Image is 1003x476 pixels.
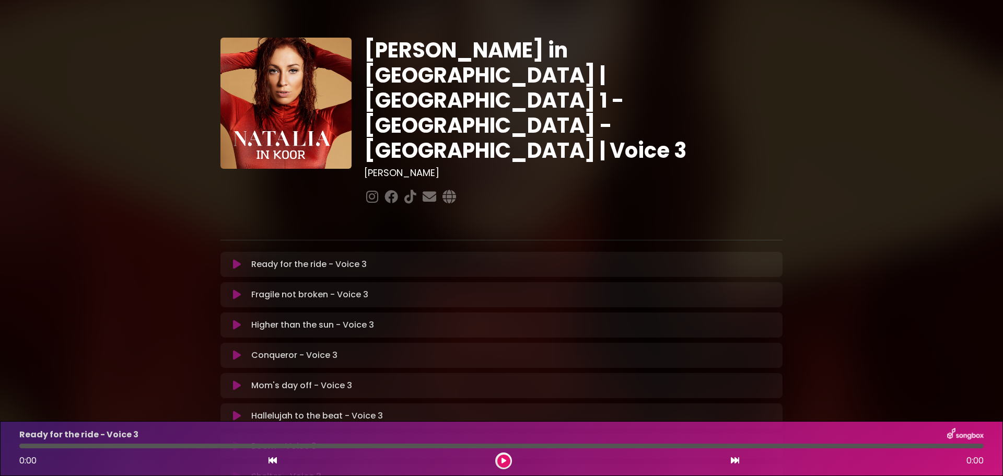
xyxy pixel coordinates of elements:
p: Fragile not broken - Voice 3 [251,288,368,301]
p: Hallelujah to the beat - Voice 3 [251,410,383,422]
p: Ready for the ride - Voice 3 [19,428,138,441]
p: Conqueror - Voice 3 [251,349,337,362]
h3: [PERSON_NAME] [364,167,783,179]
img: songbox-logo-white.png [947,428,984,442]
p: Mom's day off - Voice 3 [251,379,352,392]
img: YTVS25JmS9CLUqXqkEhs [220,38,352,169]
p: Higher than the sun - Voice 3 [251,319,374,331]
p: Ready for the ride - Voice 3 [251,258,367,271]
span: 0:00 [19,455,37,467]
h1: [PERSON_NAME] in [GEOGRAPHIC_DATA] | [GEOGRAPHIC_DATA] 1 - [GEOGRAPHIC_DATA] - [GEOGRAPHIC_DATA] ... [364,38,783,163]
span: 0:00 [966,455,984,467]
